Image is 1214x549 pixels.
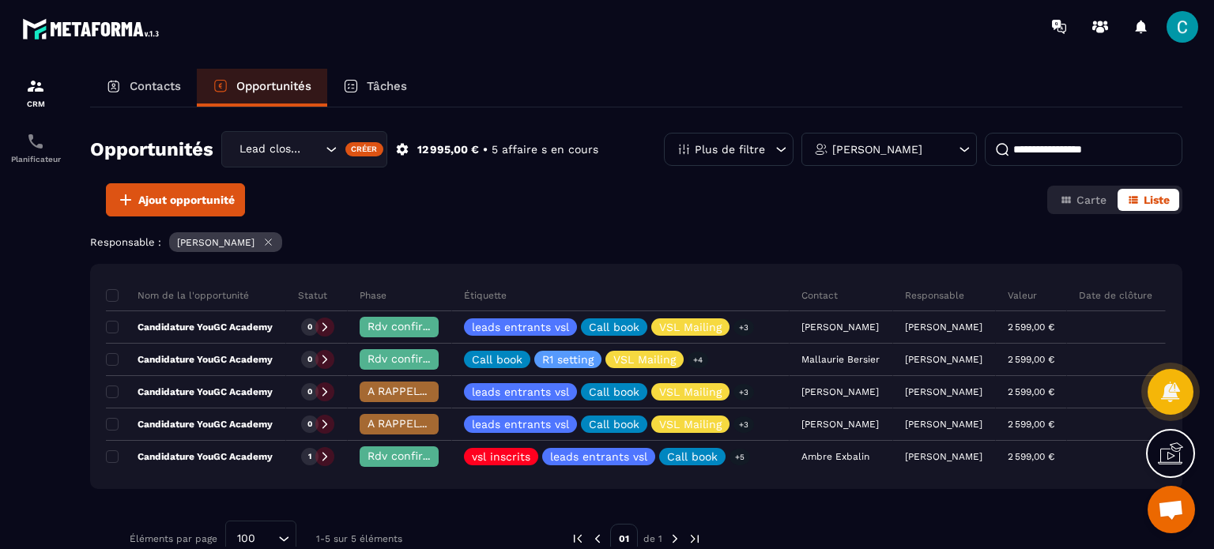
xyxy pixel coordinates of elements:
img: prev [571,532,585,546]
h2: Opportunités [90,133,213,165]
input: Search for option [261,530,274,547]
p: [PERSON_NAME] [905,354,982,365]
p: Candidature YouGC Academy [106,450,273,463]
p: Date de clôture [1079,289,1152,302]
p: +4 [688,352,708,368]
p: 2 599,00 € [1008,322,1054,333]
p: leads entrants vsl [472,386,569,397]
p: +3 [733,384,754,400]
img: scheduler [26,132,45,151]
img: logo [22,14,164,43]
img: next [688,532,702,546]
p: 0 [307,419,312,430]
div: Créer [345,142,384,156]
span: Lead closing [236,141,306,158]
a: Tâches [327,69,423,107]
p: Candidature YouGC Academy [106,321,273,333]
p: [PERSON_NAME] [905,386,982,397]
p: vsl inscrits [472,451,530,462]
p: CRM [4,100,67,108]
p: Call book [589,322,639,333]
p: 12 995,00 € [417,142,479,157]
button: Liste [1118,189,1179,211]
p: 0 [307,322,312,333]
p: VSL Mailing [613,354,676,365]
p: Éléments par page [130,533,217,544]
p: VSL Mailing [659,322,722,333]
p: [PERSON_NAME] [177,237,254,248]
span: 100 [232,530,261,547]
a: Opportunités [197,69,327,107]
p: Responsable [905,289,964,302]
p: Planificateur [4,155,67,164]
p: Opportunités [236,79,311,93]
p: • [483,142,488,157]
a: schedulerschedulerPlanificateur [4,120,67,175]
p: R1 setting [542,354,594,365]
a: Contacts [90,69,197,107]
p: 0 [307,354,312,365]
button: Ajout opportunité [106,183,245,216]
span: Carte [1076,194,1107,206]
p: Call book [589,419,639,430]
p: leads entrants vsl [472,322,569,333]
p: +3 [733,416,754,433]
p: Nom de la l'opportunité [106,289,249,302]
img: prev [590,532,605,546]
p: Contact [801,289,838,302]
p: VSL Mailing [659,419,722,430]
p: [PERSON_NAME] [905,451,982,462]
p: Phase [360,289,386,302]
a: formationformationCRM [4,65,67,120]
span: A RAPPELER/GHOST/NO SHOW✖️ [368,417,546,430]
p: 0 [307,386,312,397]
p: [PERSON_NAME] [905,419,982,430]
p: Candidature YouGC Academy [106,418,273,431]
p: Call book [667,451,718,462]
p: de 1 [643,532,662,545]
span: Rdv confirmé ✅ [368,352,457,365]
p: 1-5 sur 5 éléments [316,533,402,544]
span: Rdv confirmé ✅ [368,449,457,462]
button: Carte [1050,189,1116,211]
p: 2 599,00 € [1008,451,1054,462]
p: +3 [733,319,754,336]
span: Ajout opportunité [138,192,235,208]
p: Candidature YouGC Academy [106,385,273,398]
p: Tâches [367,79,407,93]
input: Search for option [306,141,322,158]
span: Rdv confirmé ✅ [368,320,457,333]
p: leads entrants vsl [550,451,647,462]
img: formation [26,77,45,96]
p: Étiquette [464,289,507,302]
p: 5 affaire s en cours [492,142,598,157]
div: Search for option [221,131,387,167]
p: [PERSON_NAME] [905,322,982,333]
p: Candidature YouGC Academy [106,353,273,366]
p: [PERSON_NAME] [832,144,922,155]
p: leads entrants vsl [472,419,569,430]
p: Statut [298,289,327,302]
p: 2 599,00 € [1008,419,1054,430]
p: Plus de filtre [695,144,765,155]
p: Contacts [130,79,181,93]
span: Liste [1144,194,1170,206]
p: +5 [730,449,750,465]
div: Ouvrir le chat [1148,486,1195,533]
img: next [668,532,682,546]
p: 2 599,00 € [1008,386,1054,397]
p: VSL Mailing [659,386,722,397]
p: 1 [308,451,311,462]
p: Call book [589,386,639,397]
span: A RAPPELER/GHOST/NO SHOW✖️ [368,385,546,397]
p: 2 599,00 € [1008,354,1054,365]
p: Responsable : [90,236,161,248]
p: Call book [472,354,522,365]
p: Valeur [1008,289,1037,302]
